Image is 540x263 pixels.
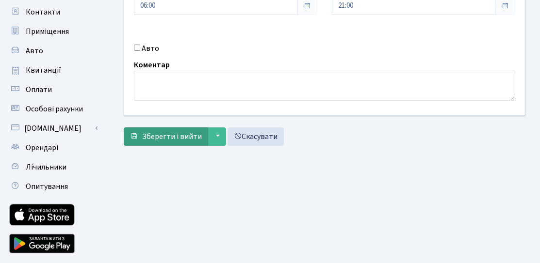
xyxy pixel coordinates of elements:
span: Лічильники [26,162,66,172]
button: Зберегти і вийти [124,127,208,146]
span: Орендарі [26,142,58,153]
span: Опитування [26,181,68,192]
span: Контакти [26,7,60,17]
label: Коментар [134,59,170,71]
a: Оплати [5,80,102,99]
span: Приміщення [26,26,69,37]
a: Квитанції [5,61,102,80]
a: Опитування [5,177,102,196]
span: Авто [26,46,43,56]
span: Оплати [26,84,52,95]
a: Скасувати [228,127,284,146]
span: Квитанції [26,65,61,76]
label: Авто [142,43,159,54]
span: Особові рахунки [26,104,83,114]
a: Авто [5,41,102,61]
a: Орендарі [5,138,102,157]
a: Лічильники [5,157,102,177]
span: Зберегти і вийти [142,131,202,142]
a: Особові рахунки [5,99,102,119]
a: Приміщення [5,22,102,41]
a: [DOMAIN_NAME] [5,119,102,138]
a: Контакти [5,2,102,22]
